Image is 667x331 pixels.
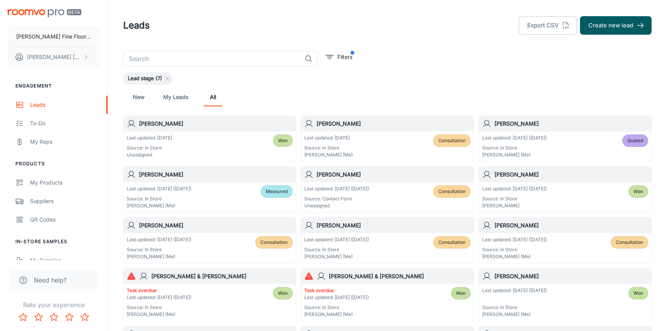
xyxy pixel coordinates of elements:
[127,236,191,243] p: Last updated: [DATE] ([DATE])
[123,72,173,85] div: Lead stage (7)
[304,246,369,253] p: Source: In Store
[139,221,293,230] h6: [PERSON_NAME]
[127,294,191,301] p: Last updated: [DATE] ([DATE])
[301,268,474,321] a: [PERSON_NAME] & [PERSON_NAME]Task overdueLast updated: [DATE] ([DATE])Source: In Store[PERSON_NAM...
[482,311,547,318] p: [PERSON_NAME] (Me)
[123,217,296,264] a: [PERSON_NAME]Last updated: [DATE] ([DATE])Source: In Store[PERSON_NAME] (Me)Consultation
[324,51,354,63] button: filter
[456,290,466,297] span: Won
[127,253,191,260] p: [PERSON_NAME] (Me)
[301,217,474,264] a: [PERSON_NAME]Last updated: [DATE] ([DATE])Source: In Store[PERSON_NAME] (Me)Consultation
[62,309,77,325] button: Rate 4 star
[627,137,643,144] span: Quoted
[163,88,188,106] a: My Leads
[479,116,652,162] a: [PERSON_NAME]Last updated: [DATE] ([DATE])Source: In Store[PERSON_NAME] (Me)Quoted
[482,304,547,311] p: Source: In Store
[123,268,296,321] a: [PERSON_NAME] & [PERSON_NAME]Task overdueLast updated: [DATE] ([DATE])Source: In Store[PERSON_NAM...
[139,119,293,128] h6: [PERSON_NAME]
[30,256,100,265] div: My Samples
[127,304,191,311] p: Source: In Store
[304,134,353,141] p: Last updated: [DATE]
[127,134,172,141] p: Last updated: [DATE]
[46,309,62,325] button: Rate 3 star
[482,287,547,294] p: Last updated: [DATE] ([DATE])
[127,144,172,151] p: Source: In Store
[633,188,643,195] span: Won
[15,309,31,325] button: Rate 1 star
[633,290,643,297] span: Won
[260,239,288,246] span: Consultation
[304,195,369,202] p: Source: Contact Form
[304,311,369,318] p: [PERSON_NAME] (Me)
[266,188,288,195] span: Measured
[337,53,352,61] p: Filters
[30,215,100,224] div: QR Codes
[304,304,369,311] p: Source: In Store
[479,166,652,213] a: [PERSON_NAME]Last updated: [DATE] ([DATE])Source: In Store[PERSON_NAME]Won
[30,197,100,205] div: Suppliers
[127,246,191,253] p: Source: In Store
[30,119,100,128] div: To-do
[30,138,100,146] div: My Reps
[129,88,148,106] a: New
[494,221,648,230] h6: [PERSON_NAME]
[27,53,81,61] p: [PERSON_NAME] [PERSON_NAME]
[580,16,652,35] button: Create new lead
[304,287,369,294] p: Task overdue
[301,116,474,162] a: [PERSON_NAME]Last updated: [DATE]Source: In Store[PERSON_NAME] (Me)Consultation
[438,137,466,144] span: Consultation
[304,151,353,158] p: [PERSON_NAME] (Me)
[204,88,222,106] a: All
[123,75,167,82] span: Lead stage (7)
[16,32,91,41] p: [PERSON_NAME] Fine Floors, Inc
[482,144,547,151] p: Source: In Store
[482,195,547,202] p: Source: In Store
[127,311,191,318] p: [PERSON_NAME] (Me)
[438,239,466,246] span: Consultation
[123,116,296,162] a: [PERSON_NAME]Last updated: [DATE]Source: In StoreUnassignedWon
[494,170,648,179] h6: [PERSON_NAME]
[482,253,547,260] p: [PERSON_NAME] (Me)
[8,9,81,17] img: Roomvo PRO Beta
[519,16,577,35] button: Export CSV
[494,119,648,128] h6: [PERSON_NAME]
[438,188,466,195] span: Consultation
[317,221,470,230] h6: [PERSON_NAME]
[482,185,547,192] p: Last updated: [DATE] ([DATE])
[30,101,100,109] div: Leads
[304,294,369,301] p: Last updated: [DATE] ([DATE])
[278,290,288,297] span: Won
[482,236,547,243] p: Last updated: [DATE] ([DATE])
[127,151,172,158] p: Unassigned
[304,253,369,260] p: [PERSON_NAME] (Me)
[482,246,547,253] p: Source: In Store
[127,287,191,294] p: Task overdue
[494,272,648,281] h6: [PERSON_NAME]
[8,47,100,67] button: [PERSON_NAME] [PERSON_NAME]
[482,151,547,158] p: [PERSON_NAME] (Me)
[482,134,547,141] p: Last updated: [DATE] ([DATE])
[479,268,652,321] a: [PERSON_NAME]Last updated: [DATE] ([DATE])Source: In Store[PERSON_NAME] (Me)Won
[317,119,470,128] h6: [PERSON_NAME]
[304,144,353,151] p: Source: In Store
[6,300,101,309] p: Rate your experience
[304,185,369,192] p: Last updated: [DATE] ([DATE])
[317,170,470,179] h6: [PERSON_NAME]
[31,309,46,325] button: Rate 2 star
[139,170,293,179] h6: [PERSON_NAME]
[329,272,470,281] h6: [PERSON_NAME] & [PERSON_NAME]
[278,137,288,144] span: Won
[123,51,302,66] input: Search
[616,239,643,246] span: Consultation
[127,202,191,209] p: [PERSON_NAME] (Me)
[127,195,191,202] p: Source: In Store
[482,202,547,209] p: [PERSON_NAME]
[123,166,296,213] a: [PERSON_NAME]Last updated: [DATE] ([DATE])Source: In Store[PERSON_NAME] (Me)Measured
[151,272,293,281] h6: [PERSON_NAME] & [PERSON_NAME]
[34,276,67,285] span: Need help?
[127,185,191,192] p: Last updated: [DATE] ([DATE])
[77,309,92,325] button: Rate 5 star
[479,217,652,264] a: [PERSON_NAME]Last updated: [DATE] ([DATE])Source: In Store[PERSON_NAME] (Me)Consultation
[30,178,100,187] div: My Products
[301,166,474,213] a: [PERSON_NAME]Last updated: [DATE] ([DATE])Source: Contact FormUnassignedConsultation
